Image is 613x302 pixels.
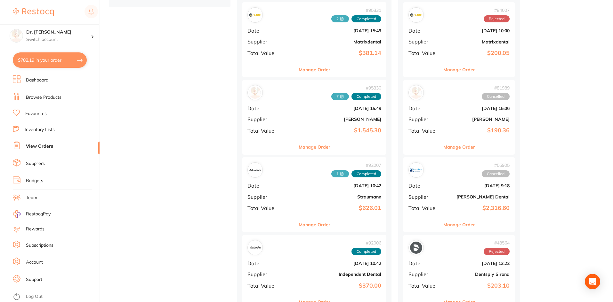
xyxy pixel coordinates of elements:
[446,28,510,33] b: [DATE] 10:00
[484,240,510,245] span: # 48564
[10,29,23,42] img: Dr. Kim Carr
[443,62,475,77] button: Manage Order
[249,9,261,21] img: Matrixdental
[331,93,349,100] span: Received
[482,163,510,168] span: # 56905
[331,85,381,90] span: # 95330
[484,248,510,255] span: Rejected
[26,259,43,266] a: Account
[247,116,290,122] span: Supplier
[408,128,440,134] span: Total Value
[249,164,261,176] img: Straumann
[446,261,510,266] b: [DATE] 13:22
[295,50,381,57] b: $381.14
[247,205,290,211] span: Total Value
[299,62,330,77] button: Manage Order
[25,111,47,117] a: Favourites
[408,39,440,44] span: Supplier
[295,39,381,44] b: Matrixdental
[408,183,440,189] span: Date
[13,292,98,302] button: Log Out
[247,183,290,189] span: Date
[26,276,42,283] a: Support
[26,178,43,184] a: Budgets
[26,143,53,150] a: View Orders
[408,283,440,289] span: Total Value
[410,87,422,99] img: Adam Dental
[446,127,510,134] b: $190.36
[26,293,43,300] a: Log Out
[299,139,330,155] button: Manage Order
[26,226,44,232] a: Rewards
[26,195,37,201] a: Team
[351,170,381,177] span: Completed
[13,210,20,218] img: RestocqPay
[299,217,330,232] button: Manage Order
[446,283,510,289] b: $203.10
[247,283,290,289] span: Total Value
[482,93,510,100] span: Cancelled
[295,117,381,122] b: [PERSON_NAME]
[446,272,510,277] b: Dentsply Sirona
[247,39,290,44] span: Supplier
[295,106,381,111] b: [DATE] 15:49
[410,164,422,176] img: Erskine Dental
[446,50,510,57] b: $200.05
[331,170,349,177] span: Received
[247,271,290,277] span: Supplier
[443,217,475,232] button: Manage Order
[13,8,54,16] img: Restocq Logo
[295,261,381,266] b: [DATE] 10:42
[13,210,51,218] a: RestocqPay
[351,93,381,100] span: Completed
[295,283,381,289] b: $370.00
[408,194,440,200] span: Supplier
[247,50,290,56] span: Total Value
[247,194,290,200] span: Supplier
[249,242,261,254] img: Independent Dental
[26,160,45,167] a: Suppliers
[351,240,381,245] span: # 92006
[26,242,53,249] a: Subscriptions
[26,29,91,35] h4: Dr. Kim Carr
[408,105,440,111] span: Date
[482,170,510,177] span: Cancelled
[13,52,87,68] button: $788.19 in your order
[295,28,381,33] b: [DATE] 15:49
[247,128,290,134] span: Total Value
[446,183,510,188] b: [DATE] 9:18
[410,9,422,21] img: Matrixdental
[585,274,600,289] div: Open Intercom Messenger
[26,77,48,83] a: Dashboard
[26,94,61,101] a: Browse Products
[331,8,381,13] span: # 95331
[351,15,381,22] span: Completed
[247,260,290,266] span: Date
[331,163,381,168] span: # 92007
[482,85,510,90] span: # 81989
[408,205,440,211] span: Total Value
[443,139,475,155] button: Manage Order
[446,39,510,44] b: Matrixdental
[295,205,381,212] b: $626.01
[249,87,261,99] img: Henry Schein Halas
[247,28,290,34] span: Date
[351,248,381,255] span: Completed
[331,15,349,22] span: Received
[446,117,510,122] b: [PERSON_NAME]
[408,116,440,122] span: Supplier
[295,272,381,277] b: Independent Dental
[446,106,510,111] b: [DATE] 15:06
[410,242,422,254] img: Dentsply Sirona
[26,36,91,43] p: Switch account
[408,260,440,266] span: Date
[295,194,381,199] b: Straumann
[295,127,381,134] b: $1,545.30
[26,211,51,217] span: RestocqPay
[484,15,510,22] span: Rejected
[13,5,54,19] a: Restocq Logo
[446,194,510,199] b: [PERSON_NAME] Dental
[408,271,440,277] span: Supplier
[25,127,55,133] a: Inventory Lists
[446,205,510,212] b: $2,316.60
